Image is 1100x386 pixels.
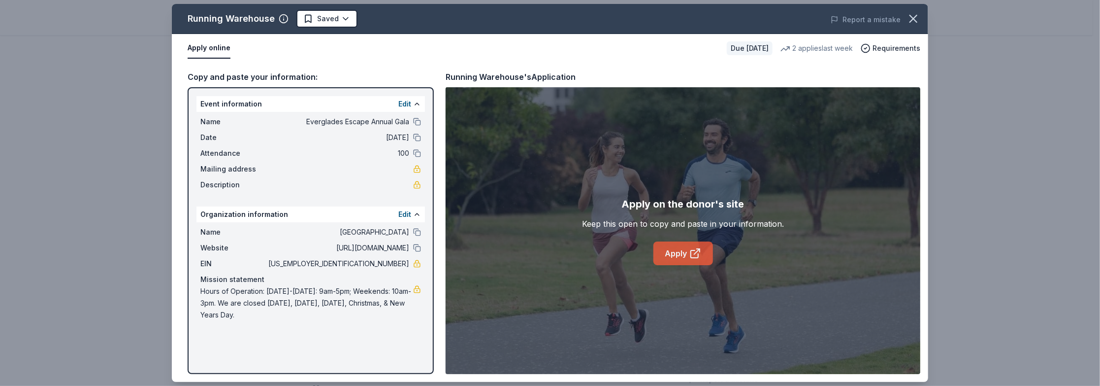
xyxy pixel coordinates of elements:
span: Everglades Escape Annual Gala [266,116,409,128]
span: Name [200,226,266,238]
span: Attendance [200,147,266,159]
div: 2 applies last week [780,42,853,54]
button: Edit [398,209,411,220]
div: Organization information [196,207,425,222]
span: [US_EMPLOYER_IDENTIFICATION_NUMBER] [266,258,409,270]
span: EIN [200,258,266,270]
span: [GEOGRAPHIC_DATA] [266,226,409,238]
span: Name [200,116,266,128]
button: Report a mistake [831,14,901,26]
span: [URL][DOMAIN_NAME] [266,242,409,254]
a: Apply [653,242,713,265]
span: 100 [266,147,409,159]
span: Requirements [873,42,920,54]
div: Running Warehouse's Application [446,70,576,83]
span: Mailing address [200,163,266,175]
button: Edit [398,98,411,110]
div: Copy and paste your information: [188,70,434,83]
span: Website [200,242,266,254]
span: Hours of Operation: [DATE]-[DATE]: 9am-5pm; Weekends: 10am-3pm. We are closed [DATE], [DATE], [DA... [200,285,413,321]
button: Requirements [861,42,920,54]
div: Keep this open to copy and paste in your information. [582,218,784,230]
button: Saved [296,10,357,28]
span: [DATE] [266,132,409,143]
div: Apply on the donor's site [622,196,744,212]
div: Mission statement [200,274,421,285]
div: Running Warehouse [188,11,275,27]
div: Event information [196,96,425,112]
span: Date [200,132,266,143]
span: Saved [317,13,339,25]
span: Description [200,179,266,191]
button: Apply online [188,38,230,59]
div: Due [DATE] [727,41,773,55]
